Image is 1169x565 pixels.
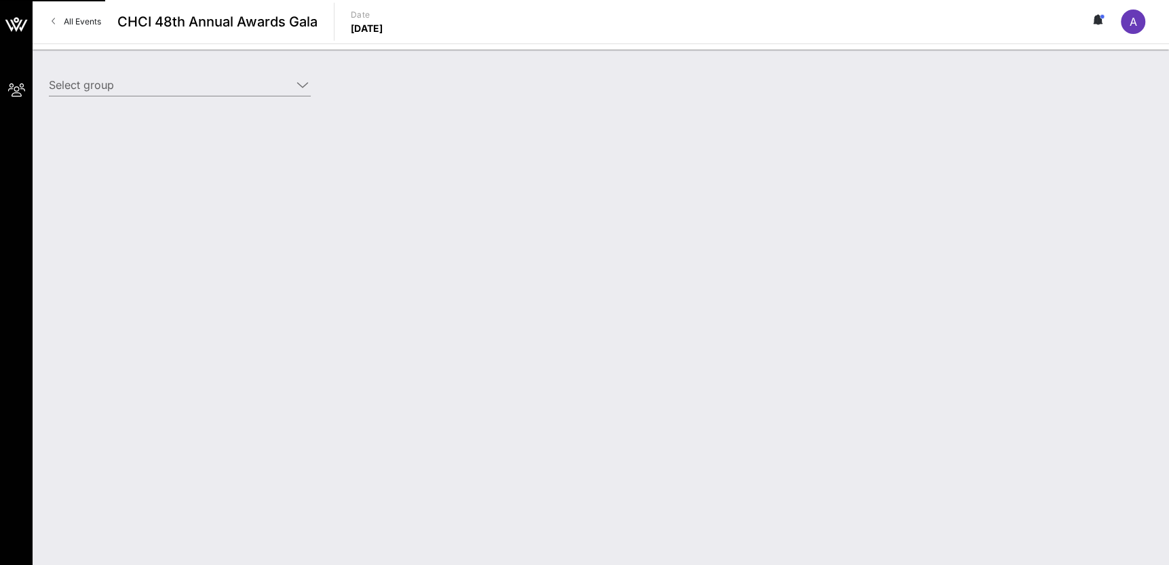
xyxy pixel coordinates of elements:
[1121,10,1145,34] div: A
[43,11,109,33] a: All Events
[117,12,318,32] span: CHCI 48th Annual Awards Gala
[64,16,101,26] span: All Events
[351,8,383,22] p: Date
[351,22,383,35] p: [DATE]
[1130,15,1137,29] span: A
